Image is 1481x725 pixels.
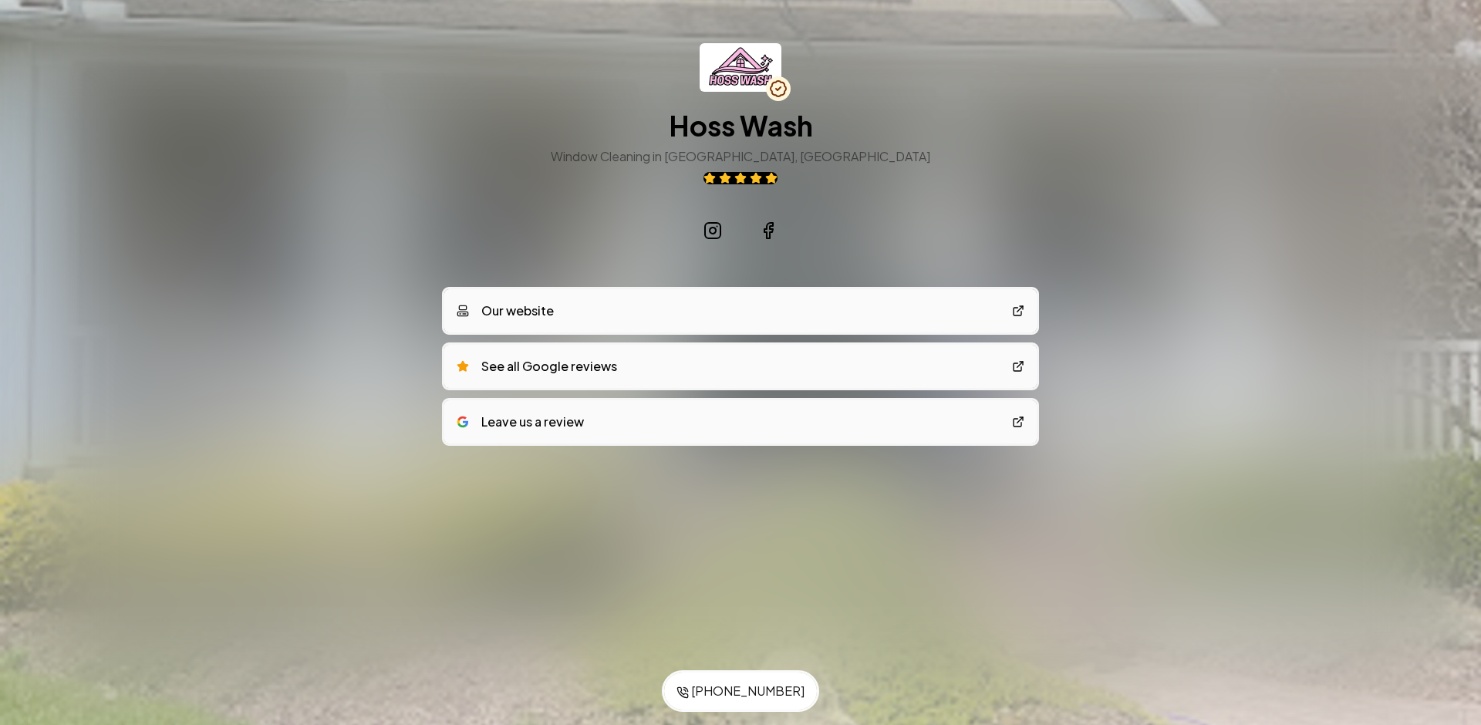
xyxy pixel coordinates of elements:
h3: Window Cleaning in [GEOGRAPHIC_DATA], [GEOGRAPHIC_DATA] [551,147,930,166]
a: google logoLeave us a review [444,400,1037,443]
a: [PHONE_NUMBER] [664,673,817,710]
img: Hoss Wash [700,43,782,92]
h1: Hoss Wash [669,110,813,141]
a: Our website [444,289,1037,332]
div: Our website [457,302,554,320]
div: Leave us a review [457,413,584,431]
a: See all Google reviews [444,345,1037,388]
img: google logo [457,416,469,428]
div: See all Google reviews [457,357,617,376]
